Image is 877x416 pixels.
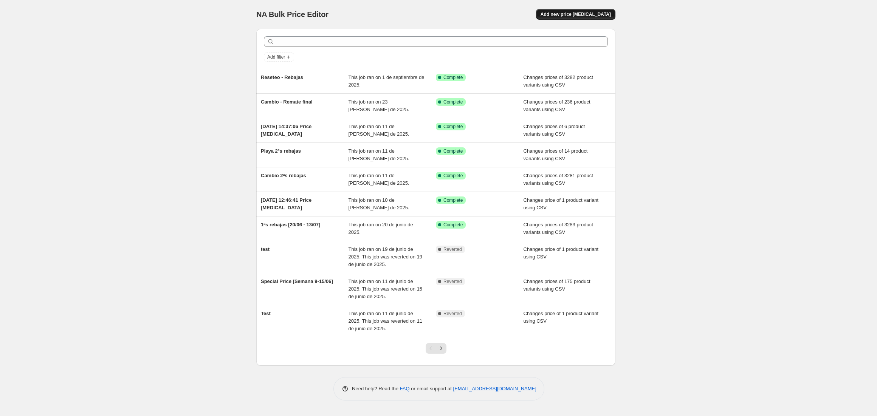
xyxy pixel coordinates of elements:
a: [EMAIL_ADDRESS][DOMAIN_NAME] [453,386,536,391]
nav: Pagination [426,343,446,354]
span: Changes prices of 6 product variants using CSV [524,124,585,137]
button: Add new price [MEDICAL_DATA] [536,9,615,20]
span: Add filter [267,54,285,60]
span: Special Price [Semana 9-15/06] [261,278,333,284]
span: This job ran on 11 de junio de 2025. This job was reverted on 15 de junio de 2025. [349,278,423,299]
span: Complete [443,173,463,179]
span: Complete [443,197,463,203]
button: Add filter [264,53,294,62]
span: [DATE] 14:37:06 Price [MEDICAL_DATA] [261,124,311,137]
span: NA Bulk Price Editor [256,10,328,19]
span: test [261,246,270,252]
span: This job ran on 1 de septiembre de 2025. [349,74,425,88]
span: This job ran on 19 de junio de 2025. This job was reverted on 19 de junio de 2025. [349,246,423,267]
span: This job ran on 11 de [PERSON_NAME] de 2025. [349,124,409,137]
span: Changes prices of 14 product variants using CSV [524,148,588,161]
span: Test [261,311,271,316]
span: This job ran on 23 [PERSON_NAME] de 2025. [349,99,409,112]
span: Complete [443,222,463,228]
span: [DATE] 12:46:41 Price [MEDICAL_DATA] [261,197,311,210]
span: This job ran on 10 de [PERSON_NAME] de 2025. [349,197,409,210]
span: This job ran on 20 de junio de 2025. [349,222,413,235]
span: This job ran on 11 de [PERSON_NAME] de 2025. [349,173,409,186]
span: Complete [443,148,463,154]
span: Complete [443,124,463,130]
span: Reverted [443,246,462,252]
a: FAQ [400,386,410,391]
span: Changes price of 1 product variant using CSV [524,311,599,324]
span: Reverted [443,311,462,317]
span: Cambio 2ªs rebajas [261,173,306,178]
span: 1ªs rebajas [20/06 - 13/07] [261,222,320,227]
span: This job ran on 11 de junio de 2025. This job was reverted on 11 de junio de 2025. [349,311,423,331]
span: Changes prices of 175 product variants using CSV [524,278,590,292]
span: or email support at [410,386,453,391]
span: Changes prices of 3281 product variants using CSV [524,173,593,186]
span: Add new price [MEDICAL_DATA] [541,11,611,17]
span: Changes prices of 3283 product variants using CSV [524,222,593,235]
span: Changes prices of 3282 product variants using CSV [524,74,593,88]
span: Cambio - Remate final [261,99,313,105]
button: Next [436,343,446,354]
span: Playa 2ªs rebajas [261,148,301,154]
span: Reverted [443,278,462,285]
span: This job ran on 11 de [PERSON_NAME] de 2025. [349,148,409,161]
span: Need help? Read the [352,386,400,391]
span: Changes price of 1 product variant using CSV [524,197,599,210]
span: Complete [443,74,463,80]
span: Complete [443,99,463,105]
span: Reseteo - Rebajas [261,74,303,80]
span: Changes price of 1 product variant using CSV [524,246,599,260]
span: Changes prices of 236 product variants using CSV [524,99,590,112]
